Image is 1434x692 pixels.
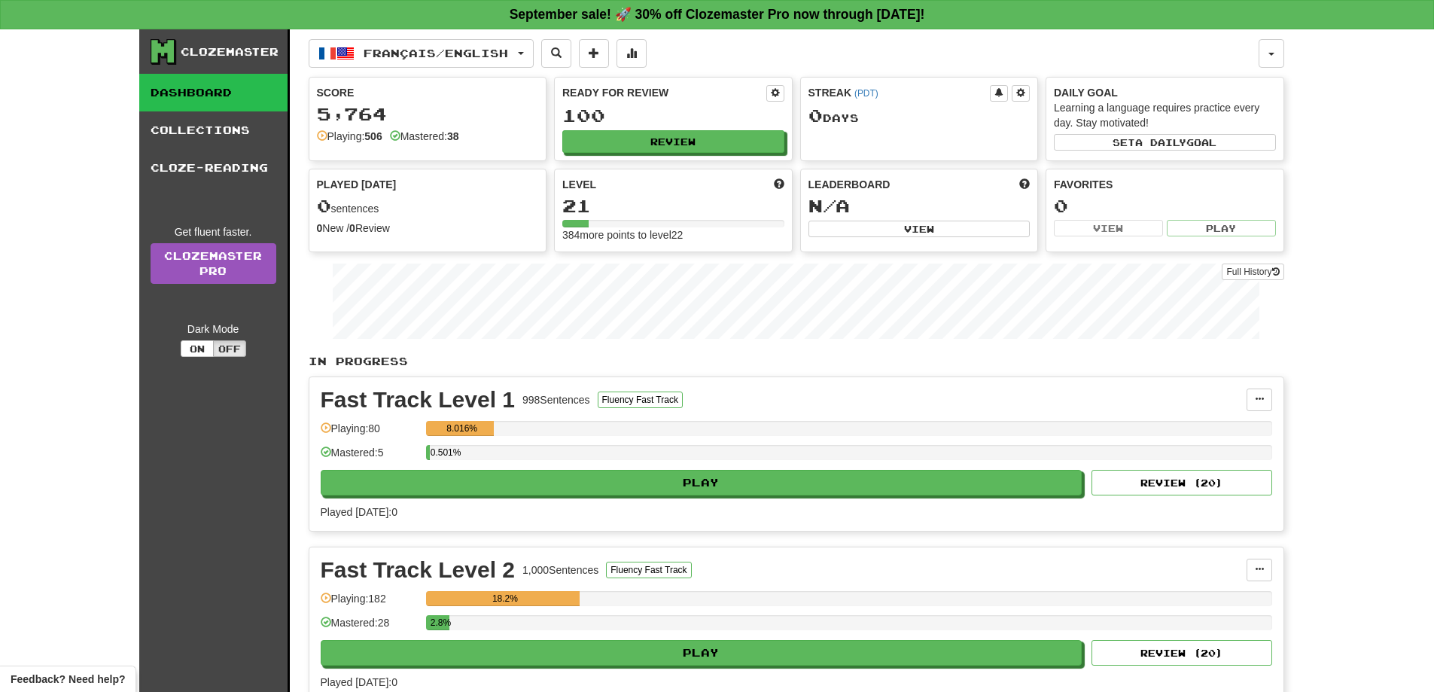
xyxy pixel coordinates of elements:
[1091,470,1272,495] button: Review (20)
[1135,137,1186,148] span: a daily
[349,222,355,234] strong: 0
[321,470,1082,495] button: Play
[854,88,878,99] a: (PDT)
[1054,100,1276,130] div: Learning a language requires practice every day. Stay motivated!
[1054,85,1276,100] div: Daily Goal
[151,224,276,239] div: Get fluent faster.
[1054,134,1276,151] button: Seta dailygoal
[562,177,596,192] span: Level
[1054,220,1163,236] button: View
[317,177,397,192] span: Played [DATE]
[1019,177,1030,192] span: This week in points, UTC
[309,39,534,68] button: Français/English
[808,106,1031,126] div: Day s
[617,39,647,68] button: More stats
[562,197,784,215] div: 21
[321,640,1082,666] button: Play
[606,562,691,578] button: Fluency Fast Track
[431,591,580,606] div: 18.2%
[139,149,288,187] a: Cloze-Reading
[139,111,288,149] a: Collections
[1054,177,1276,192] div: Favorites
[317,222,323,234] strong: 0
[317,221,539,236] div: New / Review
[317,105,539,123] div: 5,764
[317,195,331,216] span: 0
[317,197,539,216] div: sentences
[562,106,784,125] div: 100
[309,354,1284,369] p: In Progress
[808,195,850,216] span: N/A
[562,130,784,153] button: Review
[181,44,279,59] div: Clozemaster
[522,392,590,407] div: 998 Sentences
[317,85,539,100] div: Score
[321,445,419,470] div: Mastered: 5
[447,130,459,142] strong: 38
[562,227,784,242] div: 384 more points to level 22
[321,676,397,688] span: Played [DATE]: 0
[431,421,494,436] div: 8.016%
[541,39,571,68] button: Search sentences
[390,129,459,144] div: Mastered:
[562,85,766,100] div: Ready for Review
[522,562,598,578] div: 1,000 Sentences
[808,221,1031,237] button: View
[321,615,419,640] div: Mastered: 28
[1054,197,1276,215] div: 0
[1091,640,1272,666] button: Review (20)
[579,39,609,68] button: Add sentence to collection
[1222,264,1283,280] button: Full History
[774,177,784,192] span: Score more points to level up
[598,392,683,408] button: Fluency Fast Track
[808,85,991,100] div: Streak
[321,421,419,446] div: Playing: 80
[151,243,276,284] a: ClozemasterPro
[364,47,508,59] span: Français / English
[321,591,419,616] div: Playing: 182
[510,7,925,22] strong: September sale! 🚀 30% off Clozemaster Pro now through [DATE]!
[1167,220,1276,236] button: Play
[317,129,382,144] div: Playing:
[808,105,823,126] span: 0
[321,559,516,581] div: Fast Track Level 2
[213,340,246,357] button: Off
[364,130,382,142] strong: 506
[321,506,397,518] span: Played [DATE]: 0
[151,322,276,337] div: Dark Mode
[431,615,449,630] div: 2.8%
[181,340,214,357] button: On
[808,177,891,192] span: Leaderboard
[11,672,125,687] span: Open feedback widget
[321,389,516,411] div: Fast Track Level 1
[139,74,288,111] a: Dashboard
